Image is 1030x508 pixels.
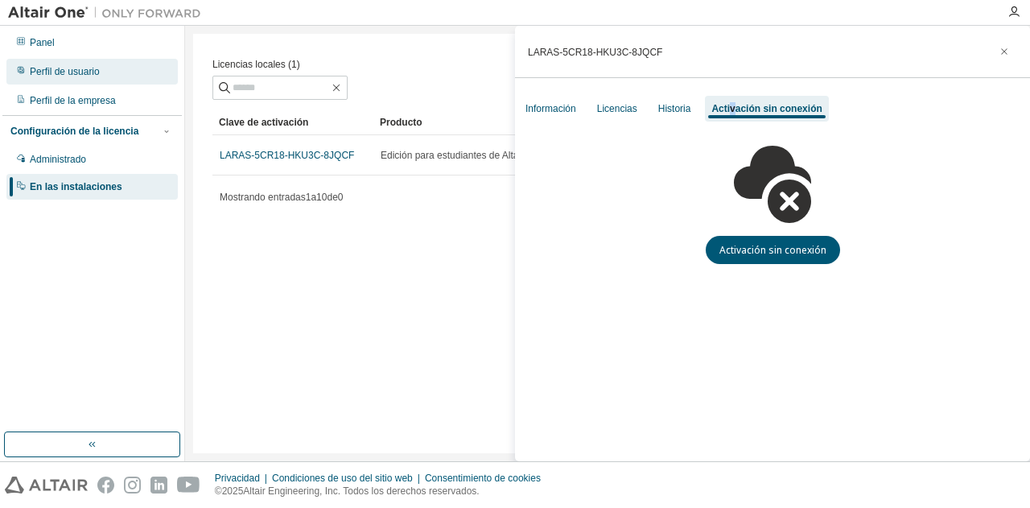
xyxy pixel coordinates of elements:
font: Perfil de la empresa [30,95,116,106]
button: Activación sin conexión [706,236,840,264]
font: Clave de activación [219,117,308,128]
font: © [215,485,222,497]
font: Privacidad [215,473,260,484]
img: altair_logo.svg [5,477,88,494]
font: Administrado [30,154,86,165]
font: 0 [338,192,344,203]
font: 1 [306,192,311,203]
font: Licencias locales (1) [212,59,300,70]
font: Producto [380,117,422,128]
font: Perfil de usuario [30,66,100,77]
font: Configuración de la licencia [10,126,138,137]
font: Activación sin conexión [711,103,822,114]
font: 10 [316,192,327,203]
img: linkedin.svg [150,477,167,494]
font: Consentimiento de cookies [425,473,541,484]
font: Licencias [597,103,637,114]
img: Altair Uno [8,5,209,21]
font: Mostrando entradas [220,192,306,203]
font: En las instalaciones [30,181,122,192]
font: Condiciones de uso del sitio web [272,473,413,484]
img: youtube.svg [177,477,200,494]
font: Activación sin conexión [719,243,826,257]
font: Historia [658,103,691,114]
font: Edición para estudiantes de Altair [381,150,524,161]
font: Panel [30,37,55,48]
font: Altair Engineering, Inc. Todos los derechos reservados. [243,485,479,497]
font: LARAS-5CR18-HKU3C-8JQCF [220,150,354,161]
font: LARAS-5CR18-HKU3C-8JQCF [528,47,662,58]
font: a [311,192,316,203]
img: facebook.svg [97,477,114,494]
font: de [327,192,337,203]
font: Información [525,103,576,114]
font: 2025 [222,485,244,497]
img: instagram.svg [124,477,141,494]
